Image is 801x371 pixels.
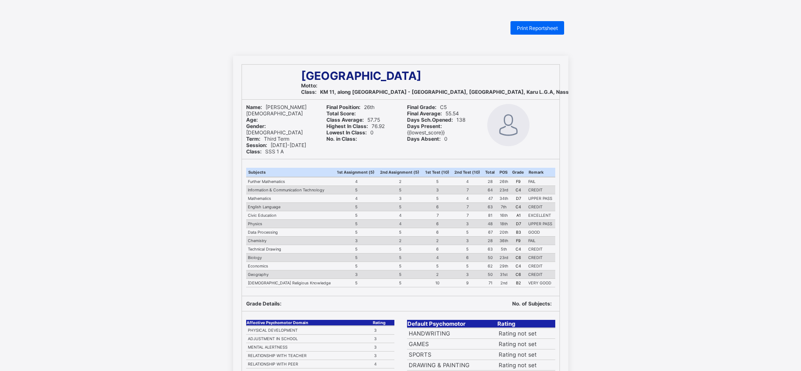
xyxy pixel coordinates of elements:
b: Total Score: [326,110,356,117]
td: 29th [497,262,510,270]
td: UPPER PASS [527,220,555,228]
td: CREDIT [527,245,555,254]
td: 50 [483,270,497,279]
td: 4 [423,254,452,262]
b: Class Average: [326,117,364,123]
td: 5 [335,262,378,270]
td: 5 [335,228,378,237]
span: [DEMOGRAPHIC_DATA] [246,123,303,136]
td: 23rd [497,186,510,194]
td: RELATIONSHIP WITH PEER [246,360,373,368]
b: Highest In Class: [326,123,368,129]
td: RELATIONSHIP WITH TEACHER [246,352,373,360]
td: 63 [483,203,497,211]
td: 28 [483,177,497,186]
td: UPPER PASS [527,194,555,203]
td: GAMES [407,339,497,349]
td: Geography [246,270,335,279]
span: 57.75 [326,117,380,123]
td: 6 [423,245,452,254]
td: 6 [423,203,452,211]
td: 2nd [497,279,510,287]
td: 5 [378,186,423,194]
span: Third Term [246,136,289,142]
td: 5 [335,211,378,220]
td: 5 [452,245,483,254]
td: 36th [497,237,510,245]
td: 5 [335,220,378,228]
td: English Language [246,203,335,211]
span: [GEOGRAPHIC_DATA] [301,69,421,82]
span: 0 [326,129,374,136]
td: 5 [378,254,423,262]
td: 34th [497,194,510,203]
th: Default Psychomotor [407,320,497,328]
td: SPORTS [407,349,497,360]
td: Civic Education [246,211,335,220]
span: 138 [407,117,465,123]
td: 4 [452,194,483,203]
th: Remark [527,168,555,177]
td: Biology [246,254,335,262]
td: 48 [483,220,497,228]
td: 63 [483,245,497,254]
td: 5 [378,279,423,287]
span: 0 [407,136,448,142]
td: B3 [510,228,527,237]
td: 2 [378,177,423,186]
td: 64 [483,186,497,194]
td: 81 [483,211,497,220]
b: Motto: [301,82,318,89]
td: Rating not set [497,360,555,371]
td: Data Processing [246,228,335,237]
b: Session: [246,142,267,148]
td: 3 [372,352,394,360]
td: C6 [510,270,527,279]
td: 7 [452,203,483,211]
td: Rating not set [497,349,555,360]
td: 4 [378,211,423,220]
td: 3 [423,186,452,194]
td: 16th [497,211,510,220]
td: 3 [372,343,394,352]
td: 5 [378,203,423,211]
b: Age: [246,117,258,123]
td: MENTAL ALERTNESS [246,343,373,352]
td: 3 [372,335,394,343]
th: Rating [497,320,555,328]
span: [DATE]-[DATE] [246,142,306,148]
td: 62 [483,262,497,270]
td: CREDIT [527,254,555,262]
th: Rating [372,320,394,326]
b: Days Sch.Opened: [407,117,453,123]
td: 3 [452,237,483,245]
span: SSS 1 A [246,148,284,155]
td: F9 [510,237,527,245]
td: 28 [483,237,497,245]
th: POS [497,168,510,177]
td: 5 [378,228,423,237]
td: 5 [335,186,378,194]
b: Term: [246,136,261,142]
td: C4 [510,203,527,211]
td: 5 [335,254,378,262]
td: 5 [452,228,483,237]
td: 4 [378,220,423,228]
b: No. of Subjects: [512,300,552,307]
b: Grade Details: [246,300,282,307]
td: Technical Drawing [246,245,335,254]
td: 71 [483,279,497,287]
th: 2nd Test (10) [452,168,483,177]
td: C4 [510,186,527,194]
td: 3 [452,220,483,228]
td: D7 [510,220,527,228]
td: GOOD [527,228,555,237]
td: 2 [423,270,452,279]
td: 5 [378,245,423,254]
td: 4 [335,194,378,203]
td: 5 [452,262,483,270]
td: DRAWING & PAINTING [407,360,497,371]
td: 2 [378,237,423,245]
td: 7 [452,211,483,220]
td: 2 [423,237,452,245]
